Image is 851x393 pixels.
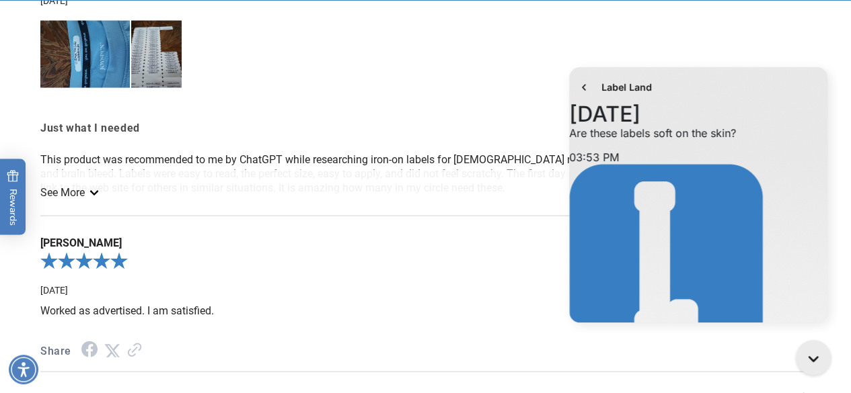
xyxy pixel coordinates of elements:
p: This product was recommended to me by ChatGPT while researching iron-on labels for [DEMOGRAPHIC_D... [40,152,811,195]
p: Worked as advertised. I am satisfied. [40,304,811,318]
iframe: Gorgias live chat window [559,60,838,333]
span: Rewards [7,169,20,225]
div: Accessibility Menu [9,355,38,384]
div: 5.0-star overall rating [40,250,811,277]
a: Link to review on the Shopper Approved Certificate. Opens in a new tab [127,345,142,357]
a: See more [40,186,97,199]
span: [PERSON_NAME] [40,236,811,250]
a: Twitter Share - open in a new tab [104,345,120,357]
img: Label Land [10,103,204,297]
iframe: Gorgias live chat messenger [789,335,838,380]
span: Just what I needed [40,119,811,138]
span: Date [40,285,68,296]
